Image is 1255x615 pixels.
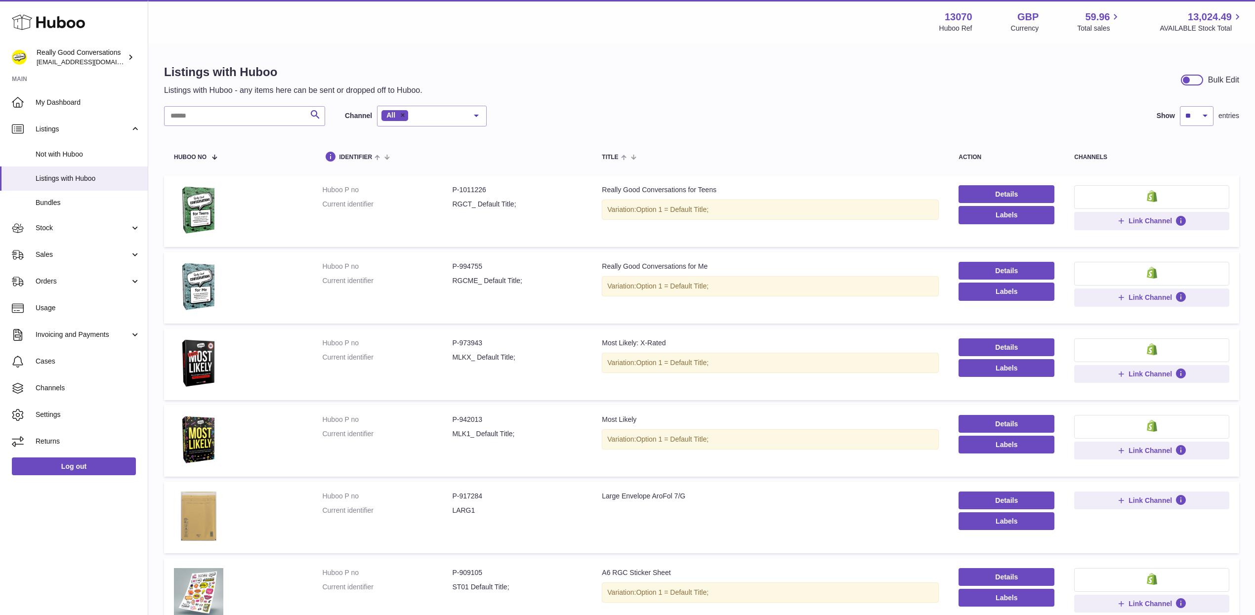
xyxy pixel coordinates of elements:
dt: Huboo P no [322,492,452,501]
button: Labels [959,589,1054,607]
button: Labels [959,283,1054,300]
img: shopify-small.png [1147,343,1157,355]
span: Link Channel [1129,369,1172,378]
dd: P-973943 [452,338,582,348]
span: Listings [36,124,130,134]
img: hello@reallygoodconversations.co [12,50,27,65]
span: Link Channel [1129,599,1172,608]
button: Link Channel [1074,212,1229,230]
dd: P-994755 [452,262,582,271]
img: Really Good Conversations for Me [174,262,223,311]
a: Details [959,492,1054,509]
span: Link Channel [1129,216,1172,225]
dt: Current identifier [322,429,452,439]
label: Show [1157,111,1175,121]
span: Link Channel [1129,496,1172,505]
dt: Current identifier [322,506,452,515]
dt: Huboo P no [322,262,452,271]
dd: MLKX_ Default Title; [452,353,582,362]
dd: RGCME_ Default Title; [452,276,582,286]
div: Variation: [602,276,939,296]
span: AVAILABLE Stock Total [1160,24,1243,33]
dt: Current identifier [322,353,452,362]
a: 59.96 Total sales [1077,10,1121,33]
div: Most Likely [602,415,939,424]
dd: P-909105 [452,568,582,577]
button: Link Channel [1074,365,1229,383]
img: Really Good Conversations for Teens [174,185,223,235]
div: Variation: [602,429,939,450]
div: Most Likely: X-Rated [602,338,939,348]
div: Currency [1011,24,1039,33]
strong: 13070 [945,10,972,24]
dd: MLK1_ Default Title; [452,429,582,439]
span: My Dashboard [36,98,140,107]
a: Details [959,185,1054,203]
span: Channels [36,383,140,393]
dt: Current identifier [322,276,452,286]
dd: P-917284 [452,492,582,501]
span: Orders [36,277,130,286]
span: entries [1218,111,1239,121]
dt: Huboo P no [322,338,452,348]
span: Total sales [1077,24,1121,33]
img: shopify-small.png [1147,573,1157,585]
span: title [602,154,618,161]
span: Stock [36,223,130,233]
button: Link Channel [1074,492,1229,509]
span: 59.96 [1085,10,1110,24]
span: Listings with Huboo [36,174,140,183]
span: Not with Huboo [36,150,140,159]
img: shopify-small.png [1147,420,1157,432]
span: Option 1 = Default Title; [636,359,709,367]
button: Link Channel [1074,442,1229,459]
span: Option 1 = Default Title; [636,282,709,290]
dt: Current identifier [322,582,452,592]
img: shopify-small.png [1147,267,1157,279]
a: 13,024.49 AVAILABLE Stock Total [1160,10,1243,33]
label: Channel [345,111,372,121]
a: Details [959,415,1054,433]
div: Variation: [602,200,939,220]
div: Bulk Edit [1208,75,1239,85]
span: Option 1 = Default Title; [636,205,709,213]
div: Really Good Conversations for Teens [602,185,939,195]
dd: P-942013 [452,415,582,424]
div: Really Good Conversations [37,48,125,67]
span: [EMAIL_ADDRESS][DOMAIN_NAME] [37,58,145,66]
div: channels [1074,154,1229,161]
a: Details [959,338,1054,356]
span: identifier [339,154,372,161]
span: Bundles [36,198,140,207]
dd: ST01 Default Title; [452,582,582,592]
dt: Huboo P no [322,415,452,424]
div: Large Envelope AroFol 7/G [602,492,939,501]
a: Details [959,568,1054,586]
span: All [386,111,395,119]
span: Option 1 = Default Title; [636,435,709,443]
button: Labels [959,359,1054,377]
span: Returns [36,437,140,446]
span: Link Channel [1129,293,1172,302]
dd: LARG1 [452,506,582,515]
span: Huboo no [174,154,207,161]
a: Log out [12,457,136,475]
div: Really Good Conversations for Me [602,262,939,271]
button: Labels [959,512,1054,530]
dt: Current identifier [322,200,452,209]
div: Huboo Ref [939,24,972,33]
div: Variation: [602,582,939,603]
div: Variation: [602,353,939,373]
span: Link Channel [1129,446,1172,455]
span: Usage [36,303,140,313]
h1: Listings with Huboo [164,64,422,80]
button: Link Channel [1074,288,1229,306]
span: Cases [36,357,140,366]
p: Listings with Huboo - any items here can be sent or dropped off to Huboo. [164,85,422,96]
div: A6 RGC Sticker Sheet [602,568,939,577]
span: 13,024.49 [1188,10,1232,24]
a: Details [959,262,1054,280]
span: Sales [36,250,130,259]
span: Option 1 = Default Title; [636,588,709,596]
button: Labels [959,436,1054,453]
